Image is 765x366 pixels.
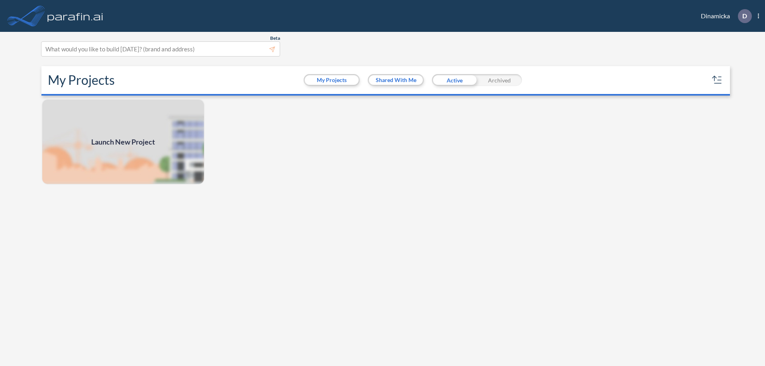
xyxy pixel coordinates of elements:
[48,72,115,88] h2: My Projects
[305,75,359,85] button: My Projects
[41,99,205,185] a: Launch New Project
[41,99,205,185] img: add
[46,8,105,24] img: logo
[270,35,280,41] span: Beta
[477,74,522,86] div: Archived
[689,9,759,23] div: Dinamicka
[369,75,423,85] button: Shared With Me
[91,137,155,147] span: Launch New Project
[742,12,747,20] p: D
[432,74,477,86] div: Active
[711,74,724,86] button: sort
